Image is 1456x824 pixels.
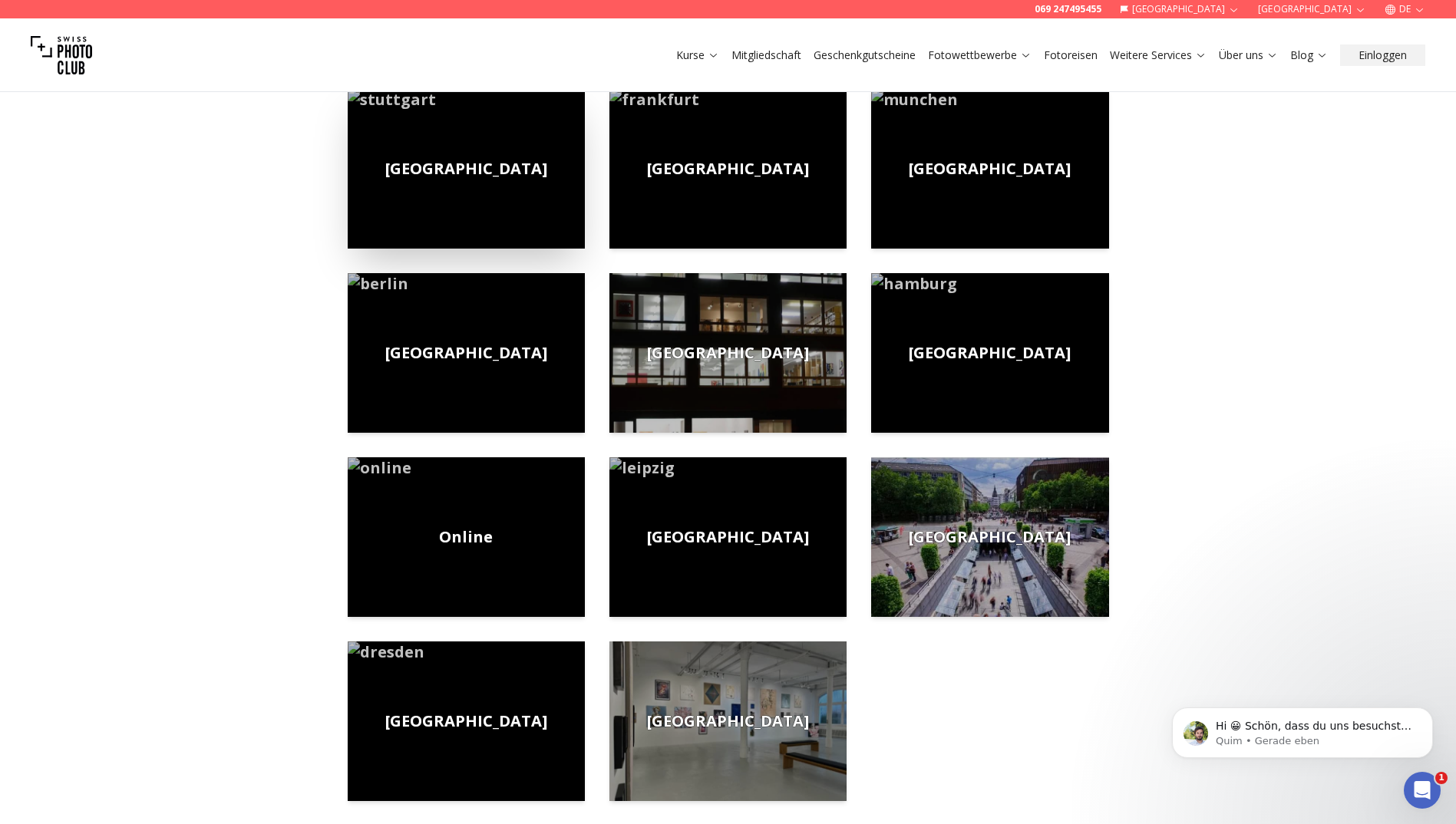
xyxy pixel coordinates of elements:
[871,89,1108,249] img: munchen
[609,641,847,801] img: konstanz
[31,25,92,86] img: Swiss photo club
[348,273,585,433] img: berlin
[814,48,916,63] a: Geschenkgutscheine
[909,158,1071,180] span: [GEOGRAPHIC_DATA]
[647,710,809,732] span: [GEOGRAPHIC_DATA]
[670,44,725,66] button: Kurse
[348,641,585,801] img: dresden
[1404,772,1441,809] iframe: Intercom live chat
[871,457,1108,617] a: [GEOGRAPHIC_DATA]
[1110,48,1207,63] a: Weitere Services
[385,158,547,180] span: [GEOGRAPHIC_DATA]
[609,273,847,433] a: [GEOGRAPHIC_DATA]
[647,342,809,364] span: [GEOGRAPHIC_DATA]
[348,641,585,801] a: [GEOGRAPHIC_DATA]
[871,89,1108,249] a: [GEOGRAPHIC_DATA]
[1219,48,1278,63] a: Über uns
[348,457,585,617] a: Online
[1104,44,1213,66] button: Weitere Services
[928,48,1032,63] a: Fotowettbewerbe
[1038,44,1104,66] button: Fotoreisen
[385,710,547,732] span: [GEOGRAPHIC_DATA]
[609,457,847,617] img: leipzig
[348,273,585,433] a: [GEOGRAPHIC_DATA]
[1435,772,1448,784] span: 1
[609,457,847,617] a: [GEOGRAPHIC_DATA]
[1340,44,1425,66] button: Einloggen
[871,457,1108,617] img: hannover
[609,89,847,249] a: [GEOGRAPHIC_DATA]
[385,342,547,364] span: [GEOGRAPHIC_DATA]
[609,273,847,433] img: koeln
[922,44,1038,66] button: Fotowettbewerbe
[609,641,847,801] a: [GEOGRAPHIC_DATA]
[909,342,1071,364] span: [GEOGRAPHIC_DATA]
[1290,48,1328,63] a: Blog
[1284,44,1334,66] button: Blog
[348,89,585,249] img: stuttgart
[609,89,847,249] img: frankfurt
[731,48,801,63] a: Mitgliedschaft
[348,457,585,617] img: online
[348,89,585,249] a: [GEOGRAPHIC_DATA]
[807,44,922,66] button: Geschenkgutscheine
[1035,3,1101,15] a: 069 247495455
[909,526,1071,548] span: [GEOGRAPHIC_DATA]
[725,44,807,66] button: Mitgliedschaft
[676,48,719,63] a: Kurse
[647,526,809,548] span: [GEOGRAPHIC_DATA]
[1149,675,1456,783] iframe: Intercom notifications Nachricht
[647,158,809,180] span: [GEOGRAPHIC_DATA]
[1213,44,1284,66] button: Über uns
[1044,48,1098,63] a: Fotoreisen
[439,526,493,548] span: Online
[871,273,1108,433] a: [GEOGRAPHIC_DATA]
[871,273,1108,433] img: hamburg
